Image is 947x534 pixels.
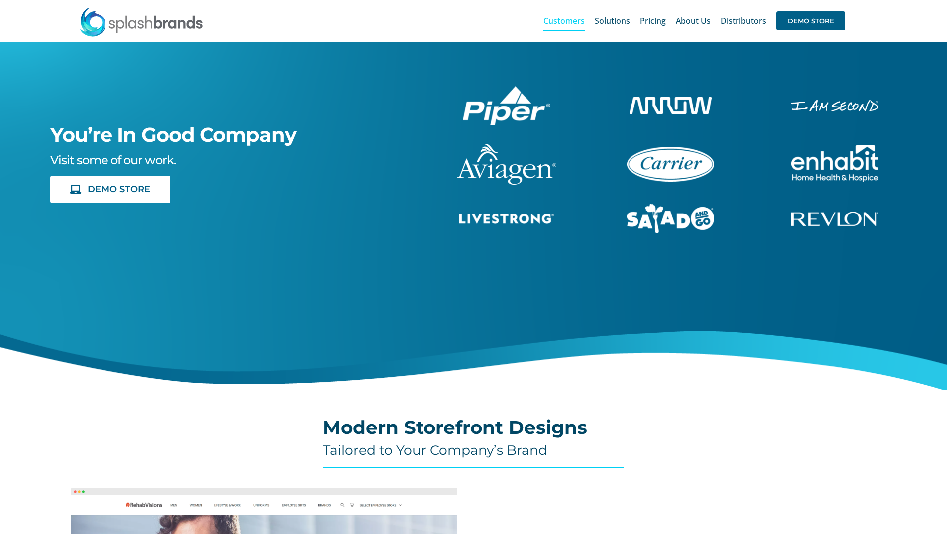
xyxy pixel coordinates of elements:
a: livestrong-5E-website [459,212,554,223]
span: Solutions [595,17,630,25]
a: Distributors [721,5,766,37]
span: Visit some of our work. [50,153,176,167]
h2: Modern Storefront Designs [323,418,625,437]
nav: Main Menu [543,5,845,37]
a: DEMO STORE [776,5,845,37]
a: revlon-flat-white [791,211,878,221]
img: Salad And Go Store [627,204,714,234]
span: Pricing [640,17,666,25]
a: enhabit-stacked-white [791,98,878,109]
img: Arrow Store [630,97,712,114]
img: aviagen-1C [457,144,556,185]
span: Distributors [721,17,766,25]
a: enhabit-stacked-white [791,144,878,155]
a: carrier-1B [627,145,714,156]
img: Enhabit Gear Store [791,145,878,182]
img: SplashBrands.com Logo [79,7,204,37]
span: DEMO STORE [776,11,845,30]
a: sng-1C [627,203,714,214]
a: piper-White [463,85,550,96]
img: Livestrong Store [459,214,554,224]
a: DEMO STORE [50,176,171,203]
h4: Tailored to Your Company’s Brand [323,442,625,458]
img: Piper Pilot Ship [463,86,550,125]
span: You’re In Good Company [50,122,296,147]
a: Pricing [640,5,666,37]
img: Revlon [791,212,878,226]
a: Customers [543,5,585,37]
img: Carrier Brand Store [627,147,714,182]
span: DEMO STORE [88,184,150,195]
span: About Us [676,17,711,25]
img: I Am Second Store [791,100,878,111]
a: arrow-white [630,95,712,106]
span: Customers [543,17,585,25]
